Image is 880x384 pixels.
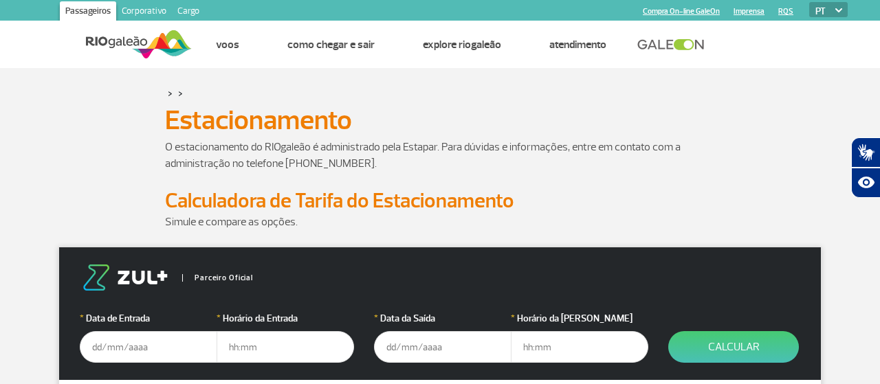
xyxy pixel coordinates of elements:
span: Parceiro Oficial [182,274,253,282]
button: Calcular [668,331,799,363]
h2: Calculadora de Tarifa do Estacionamento [165,188,715,214]
a: Corporativo [116,1,172,23]
p: Simule e compare as opções. [165,214,715,230]
label: Horário da [PERSON_NAME] [511,311,648,326]
label: Data de Entrada [80,311,217,326]
input: dd/mm/aaaa [80,331,217,363]
a: Como chegar e sair [287,38,375,52]
a: Compra On-line GaleOn [643,7,720,16]
a: Voos [216,38,239,52]
a: > [168,85,173,101]
button: Abrir recursos assistivos. [851,168,880,198]
h1: Estacionamento [165,109,715,132]
div: Plugin de acessibilidade da Hand Talk. [851,137,880,198]
button: Abrir tradutor de língua de sinais. [851,137,880,168]
img: logo-zul.png [80,264,170,291]
a: Cargo [172,1,205,23]
label: Data da Saída [374,311,511,326]
label: Horário da Entrada [217,311,354,326]
a: Atendimento [549,38,606,52]
input: dd/mm/aaaa [374,331,511,363]
input: hh:mm [217,331,354,363]
a: Explore RIOgaleão [423,38,501,52]
p: O estacionamento do RIOgaleão é administrado pela Estapar. Para dúvidas e informações, entre em c... [165,139,715,172]
a: Imprensa [734,7,764,16]
a: Passageiros [60,1,116,23]
input: hh:mm [511,331,648,363]
a: RQS [778,7,793,16]
a: > [178,85,183,101]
